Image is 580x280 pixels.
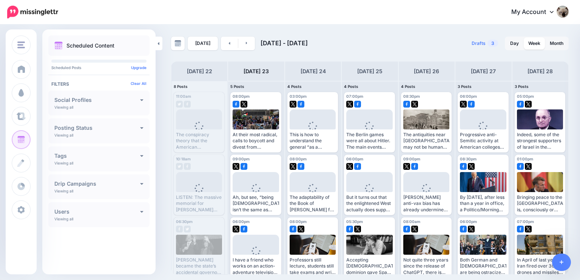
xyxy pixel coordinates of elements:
[460,163,467,170] img: facebook-square.png
[233,94,250,98] span: 08:00pm
[54,42,63,50] img: calendar.png
[54,189,73,193] p: Viewing all
[290,94,307,98] span: 03:00pm
[51,66,147,69] p: Scheduled Posts
[176,257,222,275] div: [PERSON_NAME] became the state’s accidental governor in [DATE] when [PERSON_NAME] resigned in dis...
[460,132,506,150] div: Progressive anti-Semitic activity at American colleges and universities dates back decades. [URL]...
[411,101,418,108] img: twitter-square.png
[403,157,420,161] span: 09:00pm
[401,84,415,89] span: 4 Posts
[460,157,477,161] span: 08:30pm
[460,219,477,224] span: 06:00pm
[472,41,486,46] span: Drafts
[359,184,380,203] div: Loading
[354,101,361,108] img: facebook-square.png
[176,219,193,224] span: 06:30pm
[467,37,503,50] a: Drafts3
[241,226,247,232] img: facebook-square.png
[346,163,353,170] img: twitter-square.png
[468,101,475,108] img: facebook-square.png
[414,67,439,76] h4: [DATE] 26
[261,39,308,47] span: [DATE] - [DATE]
[174,84,188,89] span: 8 Posts
[189,122,210,141] div: Loading
[525,226,532,232] img: twitter-square.png
[517,157,533,161] span: 01:00pm
[244,67,269,76] h4: [DATE] 23
[525,163,532,170] img: twitter-square.png
[54,161,73,165] p: Viewing all
[54,125,140,131] h4: Posting Status
[403,257,449,275] div: Not quite three years since the release of ChatGPT, there is little else that professors like me ...
[302,122,323,141] div: Loading
[54,153,140,158] h4: Tags
[176,226,183,232] img: facebook-grey-square.png
[403,94,420,98] span: 08:30pm
[241,163,247,170] img: facebook-square.png
[176,157,191,161] span: 10:18am
[302,184,323,203] div: Loading
[131,81,147,86] a: Clear All
[517,132,563,150] div: Indeed, some of the strongest supporters of Israel in the [DEMOGRAPHIC_DATA] hailed from its left...
[460,94,477,98] span: 06:00pm
[230,84,244,89] span: 5 Posts
[473,122,494,141] div: Loading
[359,122,380,141] div: Loading
[346,219,363,224] span: 05:30pm
[301,67,326,76] h4: [DATE] 24
[346,157,363,161] span: 06:00pm
[460,257,506,275] div: Both German and [DEMOGRAPHIC_DATA] are being ostracized. [URL][DOMAIN_NAME]
[233,157,250,161] span: 09:00pm
[7,6,58,18] img: Missinglettr
[471,67,496,76] h4: [DATE] 27
[298,101,304,108] img: facebook-square.png
[403,132,449,150] div: The antiquities near [GEOGRAPHIC_DATA] may not be human but they are very much a shield. [URL][DO...
[290,157,307,161] span: 08:00pm
[233,101,239,108] img: facebook-square.png
[241,101,247,108] img: twitter-square.png
[54,133,73,137] p: Viewing all
[298,163,304,170] img: facebook-square.png
[233,257,279,275] div: I have a friend who works on an action-adventure television series, and he says the hardest thing...
[460,226,467,232] img: facebook-square.png
[174,40,181,47] img: calendar-grey-darker.png
[524,37,545,49] a: Week
[517,226,524,232] img: facebook-square.png
[468,163,475,170] img: twitter-square.png
[176,163,183,170] img: twitter-grey-square.png
[411,226,418,232] img: twitter-square.png
[233,194,279,213] div: Ah, but see, “being [DEMOGRAPHIC_DATA]” isn’t the same as [DEMOGRAPHIC_DATA]. Being [DEMOGRAPHIC_...
[403,101,410,108] img: facebook-square.png
[346,194,392,213] div: But it turns out that the enlightened West actually does support collective punishment. [URL][DOM...
[460,194,506,213] div: By [DATE], after less than a year in office, a Politico/Morning Consult poll revealed that only 4...
[357,67,383,76] h4: [DATE] 25
[504,3,569,22] a: My Account
[517,257,563,275] div: In April of last year, Iran fired over 300 drones and missiles at [GEOGRAPHIC_DATA]. This inciden...
[290,101,296,108] img: twitter-square.png
[54,209,140,214] h4: Users
[233,226,239,232] img: twitter-square.png
[346,94,363,98] span: 07:00pm
[517,94,534,98] span: 05:00pm
[517,194,563,213] div: Bringing peace to the [GEOGRAPHIC_DATA] is, consciously or not, more than a minor matter for thes...
[517,163,524,170] img: facebook-square.png
[131,65,147,70] a: Upgrade
[517,101,524,108] img: facebook-square.png
[403,163,410,170] img: twitter-square.png
[411,163,418,170] img: facebook-square.png
[51,81,147,87] h4: Filters
[287,84,302,89] span: 4 Posts
[403,226,410,232] img: facebook-square.png
[188,37,218,50] a: [DATE]
[176,194,222,213] div: LISTEN: The massive memorial for [PERSON_NAME] was more of a [DEMOGRAPHIC_DATA] revivalist meetin...
[354,226,361,232] img: twitter-square.png
[184,101,191,108] img: facebook-grey-square.png
[416,184,437,203] div: Loading
[528,67,553,76] h4: [DATE] 28
[517,219,534,224] span: 07:00pm
[346,101,353,108] img: twitter-square.png
[403,219,420,224] span: 08:00am
[346,226,353,232] img: facebook-square.png
[468,226,475,232] img: twitter-square.png
[189,184,210,203] div: Loading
